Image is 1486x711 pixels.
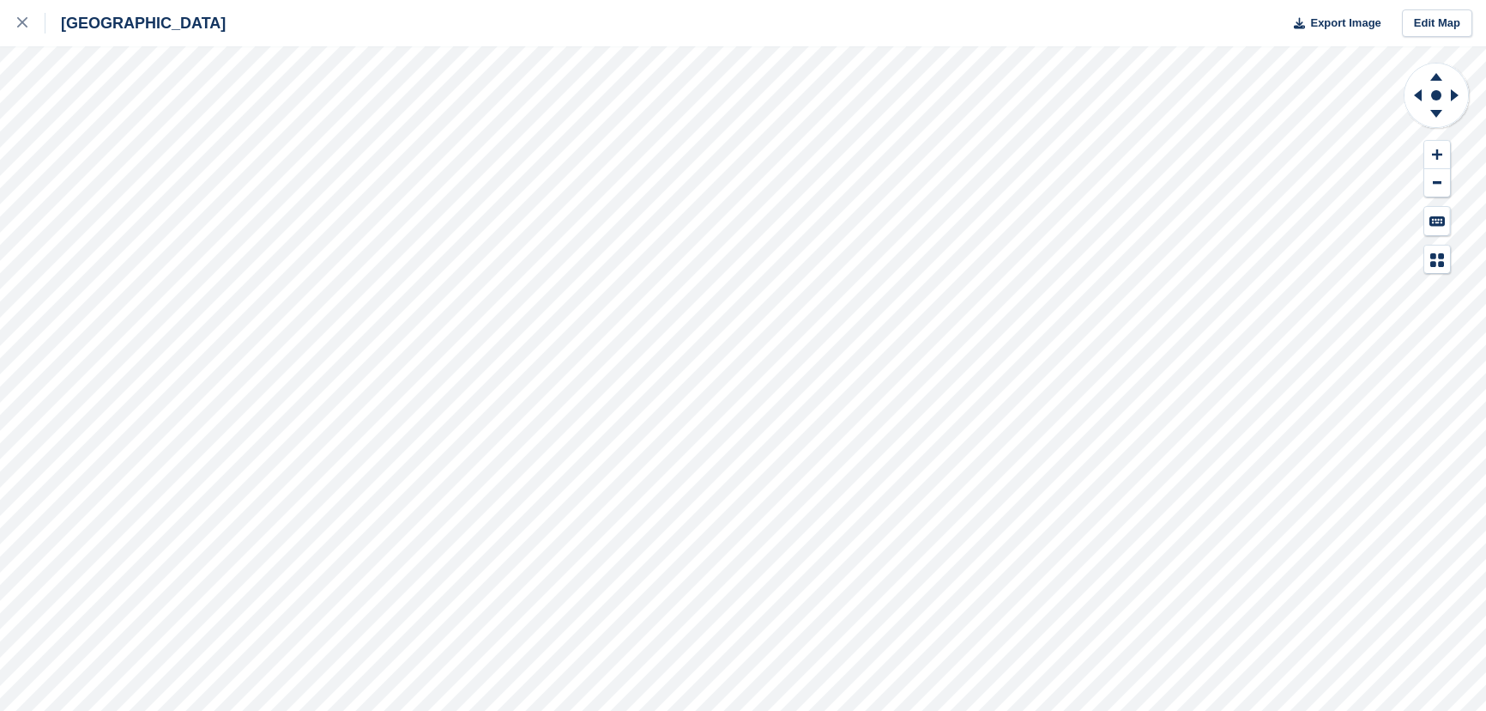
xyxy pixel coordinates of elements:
button: Export Image [1284,9,1381,38]
button: Keyboard Shortcuts [1424,207,1450,235]
button: Zoom In [1424,141,1450,169]
div: [GEOGRAPHIC_DATA] [45,13,226,33]
button: Map Legend [1424,246,1450,274]
a: Edit Map [1402,9,1472,38]
span: Export Image [1310,15,1380,32]
button: Zoom Out [1424,169,1450,197]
